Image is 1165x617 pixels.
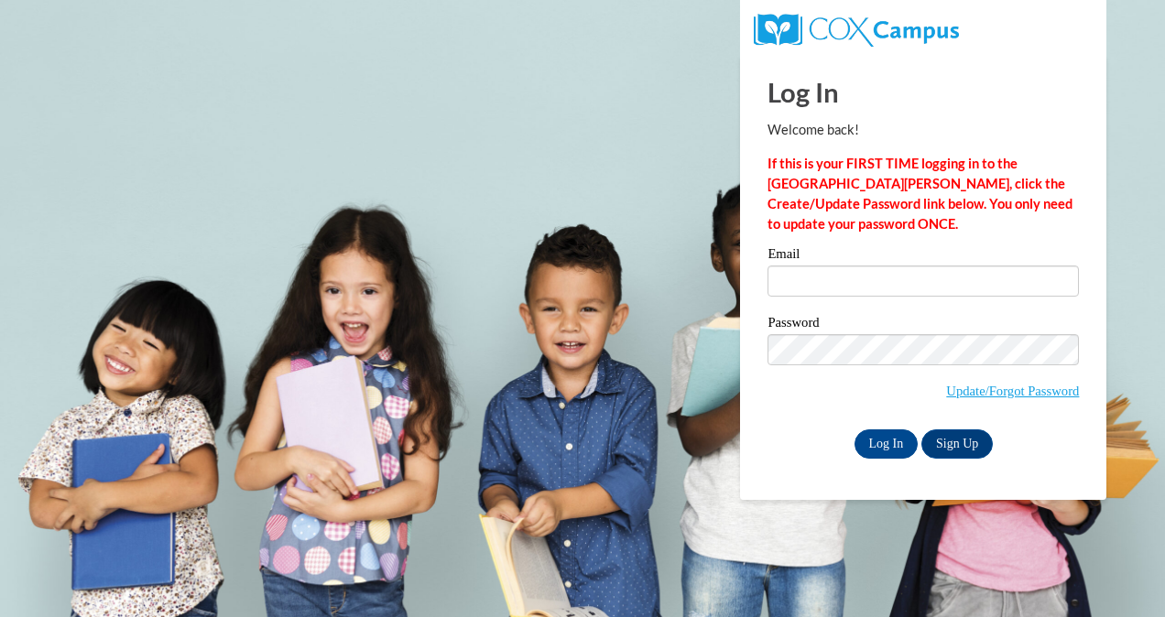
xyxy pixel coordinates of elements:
a: Sign Up [921,429,993,459]
p: Welcome back! [768,120,1079,140]
strong: If this is your FIRST TIME logging in to the [GEOGRAPHIC_DATA][PERSON_NAME], click the Create/Upd... [768,156,1072,232]
label: Email [768,247,1079,265]
label: Password [768,316,1079,334]
img: COX Campus [754,14,958,47]
input: Log In [855,429,919,459]
a: COX Campus [754,21,958,37]
h1: Log In [768,73,1079,111]
a: Update/Forgot Password [946,384,1079,398]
